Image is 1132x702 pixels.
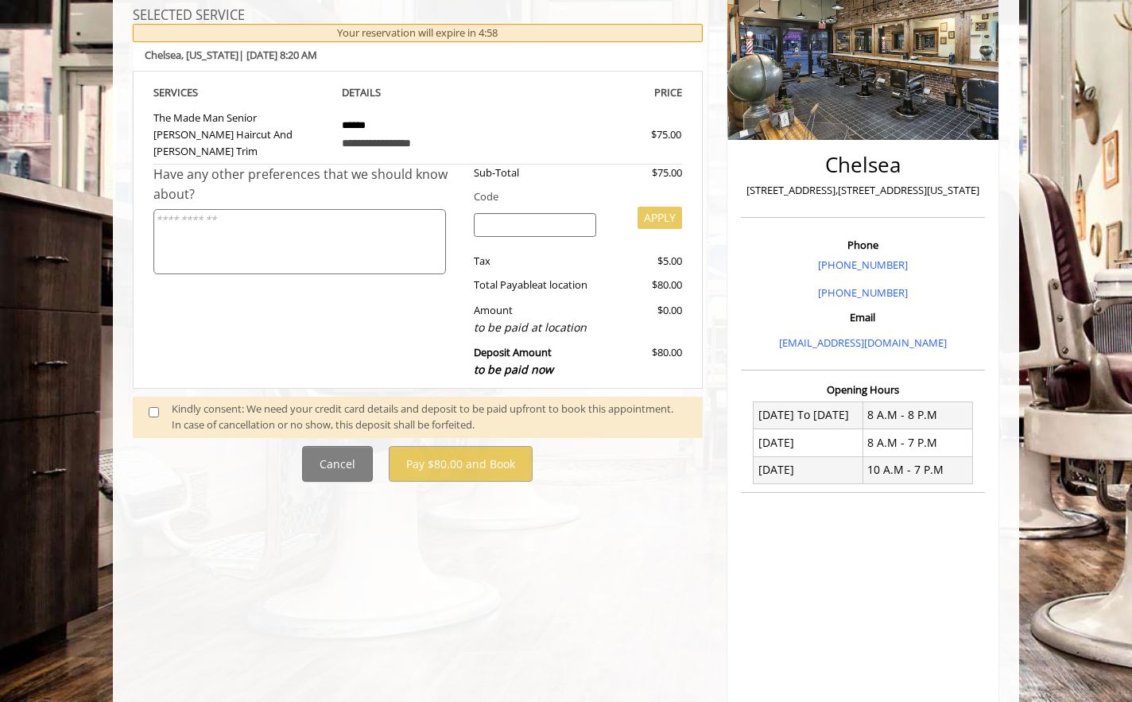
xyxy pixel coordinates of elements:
div: Code [462,188,682,205]
button: Cancel [302,446,373,482]
h2: Chelsea [745,153,981,176]
button: Pay $80.00 and Book [389,446,533,482]
td: 8 A.M - 7 P.M [863,429,972,456]
div: Your reservation will expire in 4:58 [133,24,703,42]
span: , [US_STATE] [181,48,238,62]
a: [PHONE_NUMBER] [818,285,908,300]
div: Total Payable [462,277,609,293]
td: [DATE] [754,456,863,483]
button: APPLY [638,207,682,229]
span: at location [537,277,587,292]
td: The Made Man Senior [PERSON_NAME] Haircut And [PERSON_NAME] Trim [153,102,330,164]
div: Kindly consent: We need your credit card details and deposit to be paid upfront to book this appo... [172,401,687,434]
div: $0.00 [608,302,681,336]
span: to be paid now [474,362,553,377]
div: Tax [462,253,609,270]
b: Deposit Amount [474,345,553,377]
div: $5.00 [608,253,681,270]
p: [STREET_ADDRESS],[STREET_ADDRESS][US_STATE] [745,182,981,199]
td: [DATE] [754,429,863,456]
a: [EMAIL_ADDRESS][DOMAIN_NAME] [779,335,947,350]
div: to be paid at location [474,319,597,336]
b: Chelsea | [DATE] 8:20 AM [145,48,317,62]
div: $75.00 [594,126,681,143]
div: $75.00 [608,165,681,181]
div: $80.00 [608,277,681,293]
h3: Opening Hours [741,384,985,395]
td: [DATE] To [DATE] [754,401,863,429]
span: S [192,85,198,99]
h3: Email [745,312,981,323]
td: 8 A.M - 8 P.M [863,401,972,429]
h3: SELECTED SERVICE [133,9,703,23]
div: Have any other preferences that we should know about? [153,165,462,205]
h3: Phone [745,239,981,250]
td: 10 A.M - 7 P.M [863,456,972,483]
div: $80.00 [608,344,681,378]
div: Sub-Total [462,165,609,181]
th: DETAILS [330,83,506,102]
div: Amount [462,302,609,336]
th: SERVICE [153,83,330,102]
a: [PHONE_NUMBER] [818,258,908,272]
th: PRICE [506,83,682,102]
